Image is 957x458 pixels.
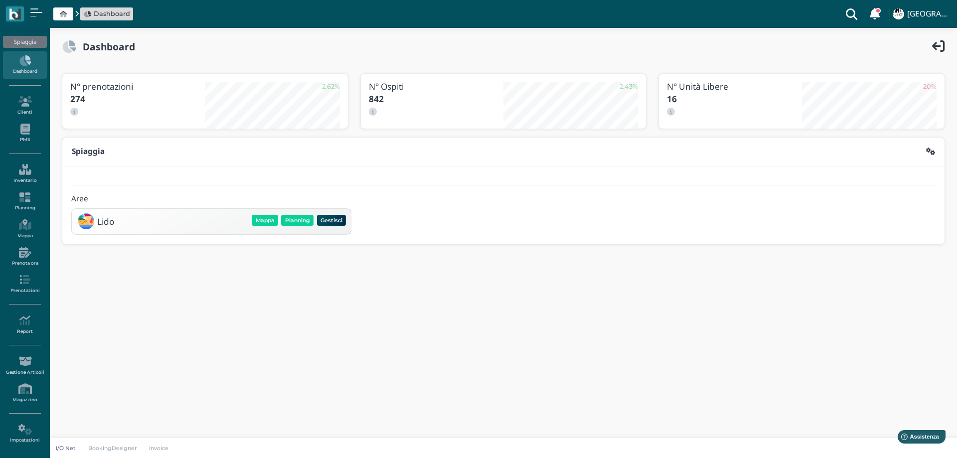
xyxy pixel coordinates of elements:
a: Prenota ora [3,243,46,270]
h3: N° Unità Libere [667,82,801,91]
a: Planning [3,188,46,215]
iframe: Help widget launcher [886,427,949,450]
button: Gestisci [317,215,346,226]
span: Assistenza [29,8,66,15]
a: Dashboard [84,9,130,18]
b: 842 [369,93,384,105]
a: ... [GEOGRAPHIC_DATA] [891,2,951,26]
a: Inventario [3,160,46,187]
a: Dashboard [3,51,46,79]
h3: N° Ospiti [369,82,503,91]
div: Spiaggia [3,36,46,48]
span: Dashboard [94,9,130,18]
h4: Aree [71,195,88,203]
a: PMS [3,120,46,147]
button: Mappa [252,215,278,226]
a: Clienti [3,92,46,119]
a: Prenotazioni [3,270,46,298]
b: 16 [667,93,677,105]
a: Mappa [3,215,46,243]
h3: Lido [97,217,114,226]
b: Spiaggia [72,146,105,156]
b: 274 [70,93,85,105]
button: Planning [281,215,314,226]
h2: Dashboard [76,41,135,52]
h3: N° prenotazioni [70,82,205,91]
img: ... [893,8,904,19]
img: logo [9,8,20,20]
h4: [GEOGRAPHIC_DATA] [907,10,951,18]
